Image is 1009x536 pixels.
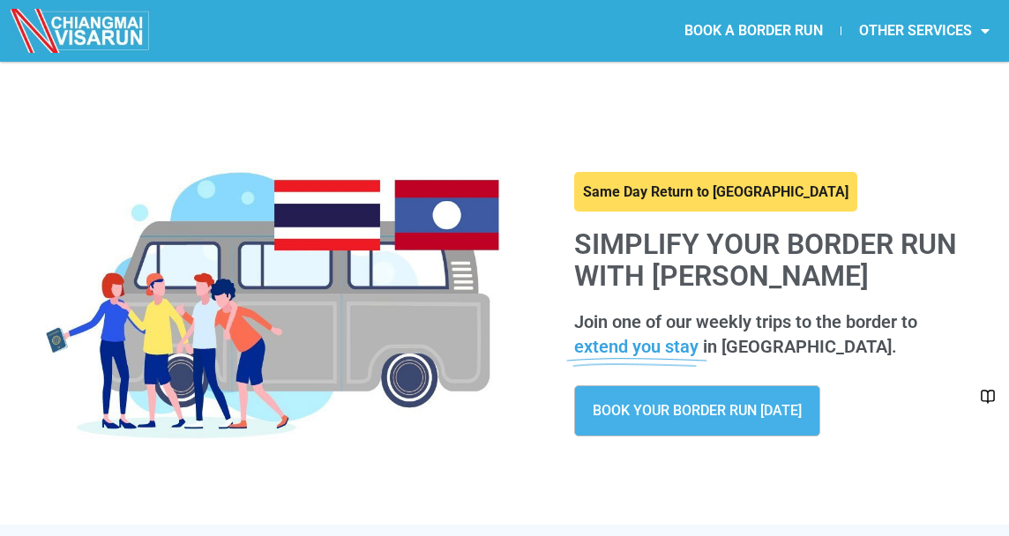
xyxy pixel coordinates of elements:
span: Join one of our weekly trips to the border to [574,311,917,332]
a: OTHER SERVICES [841,11,1007,51]
span: in [GEOGRAPHIC_DATA]. [703,336,897,357]
a: BOOK YOUR BORDER RUN [DATE] [574,385,820,436]
span: BOOK YOUR BORDER RUN [DATE] [593,404,802,418]
nav: Menu [504,11,1007,51]
h1: Simplify your border run with [PERSON_NAME] [574,229,981,291]
a: BOOK A BORDER RUN [667,11,841,51]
